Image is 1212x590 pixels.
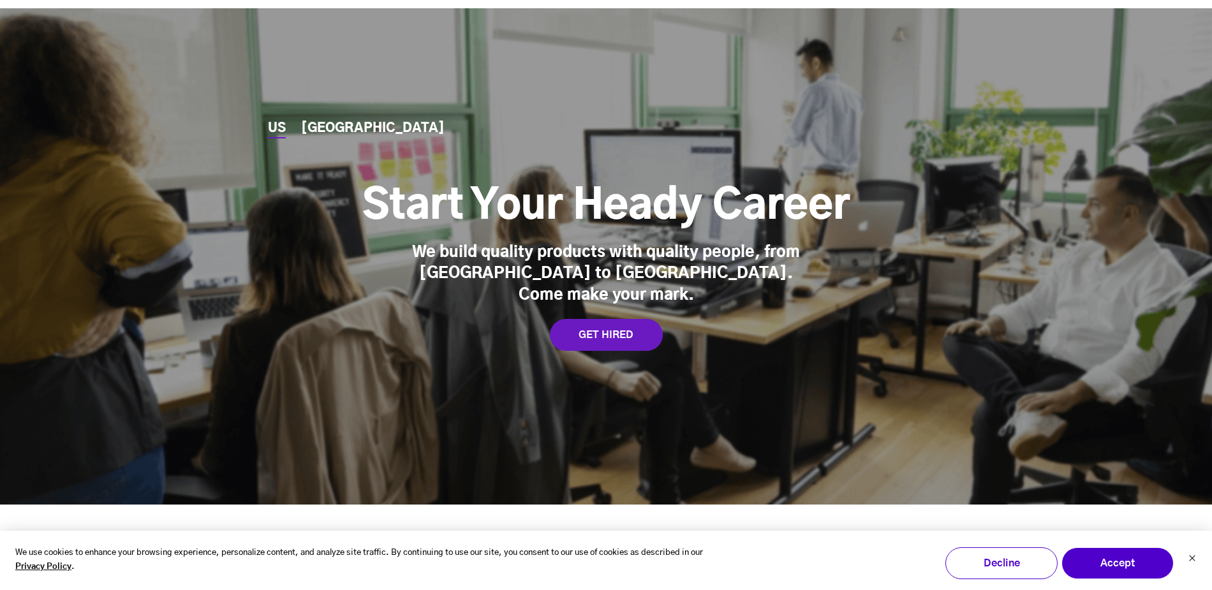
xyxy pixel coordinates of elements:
[268,122,286,135] a: US
[15,560,71,575] a: Privacy Policy
[362,181,850,232] h1: Start Your Heady Career
[550,319,663,351] a: GET HIRED
[408,242,804,307] div: We build quality products with quality people, from [GEOGRAPHIC_DATA] to [GEOGRAPHIC_DATA]. Come ...
[945,547,1058,579] button: Decline
[15,546,712,575] p: We use cookies to enhance your browsing experience, personalize content, and analyze site traffic...
[301,122,445,135] a: [GEOGRAPHIC_DATA]
[1061,547,1174,579] button: Accept
[1188,553,1196,566] button: Dismiss cookie banner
